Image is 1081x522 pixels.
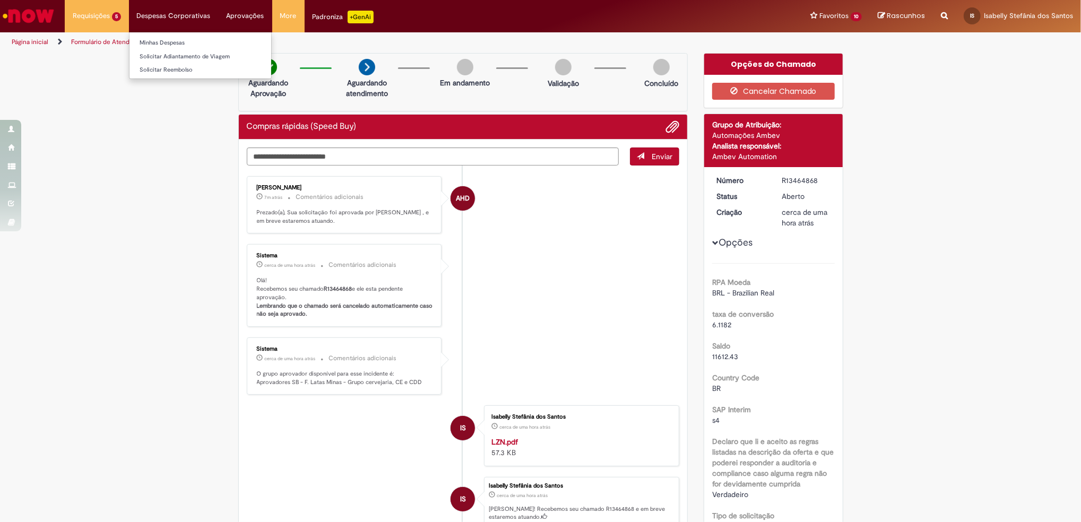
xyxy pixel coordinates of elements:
[265,355,316,362] time: 30/08/2025 11:07:51
[497,492,548,499] time: 30/08/2025 11:07:41
[129,51,271,63] a: Solicitar Adiantamento de Viagem
[708,207,774,217] dt: Criação
[782,175,831,186] div: R13464868
[489,505,673,521] p: [PERSON_NAME]! Recebemos seu chamado R13464868 e em breve estaremos atuando.
[341,77,393,99] p: Aguardando atendimento
[440,77,490,88] p: Em andamento
[499,424,550,430] time: 30/08/2025 11:07:30
[652,152,672,161] span: Enviar
[712,130,835,141] div: Automações Ambev
[704,54,843,75] div: Opções do Chamado
[129,64,271,76] a: Solicitar Reembolso
[73,11,110,21] span: Requisições
[265,355,316,362] span: cerca de uma hora atrás
[644,78,678,89] p: Concluído
[653,59,670,75] img: img-circle-grey.png
[265,262,316,268] span: cerca de uma hora atrás
[851,12,862,21] span: 10
[491,414,668,420] div: Isabelly Stefânia dos Santos
[247,122,357,132] h2: Compras rápidas (Speed Buy) Histórico de tíquete
[819,11,849,21] span: Favoritos
[712,151,835,162] div: Ambev Automation
[712,309,774,319] b: taxa de conversão
[451,416,475,440] div: Isabelly Stefânia dos Santos
[265,194,283,201] span: 7m atrás
[555,59,572,75] img: img-circle-grey.png
[712,373,759,382] b: Country Code
[878,11,925,21] a: Rascunhos
[1,5,56,27] img: ServiceNow
[12,38,48,46] a: Página inicial
[313,11,374,23] div: Padroniza
[708,175,774,186] dt: Número
[712,341,730,351] b: Saldo
[359,59,375,75] img: arrow-next.png
[970,12,974,19] span: IS
[243,77,295,99] p: Aguardando Aprovação
[247,147,619,166] textarea: Digite sua mensagem aqui...
[227,11,264,21] span: Aprovações
[457,59,473,75] img: img-circle-grey.png
[257,370,434,386] p: O grupo aprovador disponível para esse incidente é: Aprovadores SB - F. Latas Minas - Grupo cerve...
[712,405,751,414] b: SAP Interim
[712,384,721,393] span: BR
[782,207,831,228] div: 30/08/2025 11:07:41
[460,486,466,512] span: IS
[451,487,475,511] div: Isabelly Stefânia dos Santos
[280,11,297,21] span: More
[782,207,828,228] span: cerca de uma hora atrás
[257,346,434,352] div: Sistema
[456,186,470,211] span: AHD
[712,288,774,298] span: BRL - Brazilian Real
[265,262,316,268] time: 30/08/2025 11:07:54
[257,276,434,318] p: Olá! Recebemos seu chamado e ele esta pendente aprovação.
[296,193,364,202] small: Comentários adicionais
[329,354,397,363] small: Comentários adicionais
[712,490,748,499] span: Verdadeiro
[257,185,434,191] div: [PERSON_NAME]
[8,32,713,52] ul: Trilhas de página
[451,186,475,211] div: Arthur Henrique De Paula Morais
[548,78,579,89] p: Validação
[712,511,774,520] b: Tipo de solicitação
[265,194,283,201] time: 30/08/2025 11:48:56
[708,191,774,202] dt: Status
[665,120,679,134] button: Adicionar anexos
[782,191,831,202] div: Aberto
[712,119,835,130] div: Grupo de Atribuição:
[499,424,550,430] span: cerca de uma hora atrás
[257,253,434,259] div: Sistema
[71,38,150,46] a: Formulário de Atendimento
[257,302,435,318] b: Lembrando que o chamado será cancelado automaticamente caso não seja aprovado.
[984,11,1073,20] span: Isabelly Stefânia dos Santos
[129,37,271,49] a: Minhas Despesas
[630,147,679,166] button: Enviar
[712,415,720,425] span: s4
[782,207,828,228] time: 30/08/2025 11:07:41
[491,437,518,447] a: LZN.pdf
[712,352,738,361] span: 11612.43
[887,11,925,21] span: Rascunhos
[712,277,750,287] b: RPA Moeda
[712,320,731,329] span: 6.1182
[257,208,434,225] p: Prezado(a), Sua solicitação foi aprovada por [PERSON_NAME] , e em breve estaremos atuando.
[712,83,835,100] button: Cancelar Chamado
[324,285,352,293] b: R13464868
[348,11,374,23] p: +GenAi
[491,437,668,458] div: 57.3 KB
[712,437,834,489] b: Declaro que li e aceito as regras listadas na descrição da oferta e que poderei responder a audit...
[112,12,121,21] span: 5
[712,141,835,151] div: Analista responsável:
[489,483,673,489] div: Isabelly Stefânia dos Santos
[497,492,548,499] span: cerca de uma hora atrás
[460,415,466,441] span: IS
[329,260,397,269] small: Comentários adicionais
[137,11,211,21] span: Despesas Corporativas
[129,32,272,79] ul: Despesas Corporativas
